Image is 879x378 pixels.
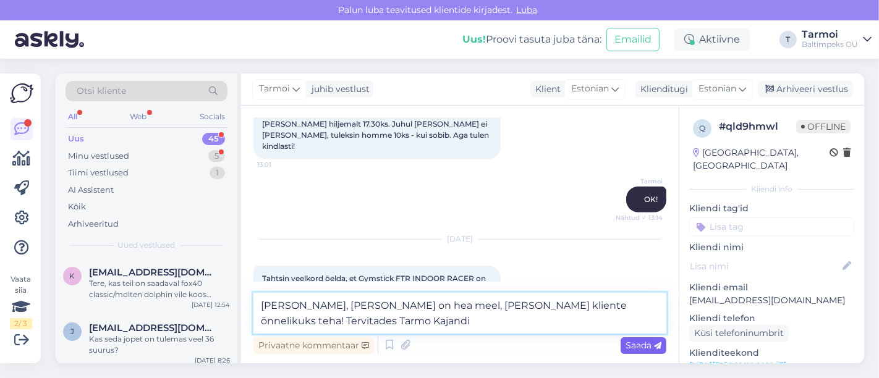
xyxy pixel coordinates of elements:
[689,241,854,254] p: Kliendi nimi
[253,337,374,354] div: Privaatne kommentaar
[802,40,858,49] div: Baltimpeks OÜ
[689,281,854,294] p: Kliendi email
[606,28,660,51] button: Emailid
[779,31,797,48] div: T
[699,124,705,133] span: q
[68,201,86,213] div: Kõik
[689,312,854,325] p: Kliendi telefon
[197,109,227,125] div: Socials
[616,177,663,186] span: Tarmoi
[512,4,541,15] span: Luba
[68,167,129,179] div: Tiimi vestlused
[192,300,230,309] div: [DATE] 12:54
[70,327,74,336] span: j
[89,322,218,334] span: janamottus@gmail.com
[89,334,230,356] div: Kas seda jopet on tulemas veel 36 suurus?
[77,85,126,98] span: Otsi kliente
[257,160,304,169] span: 13:01
[66,109,80,125] div: All
[462,33,486,45] b: Uus!
[10,83,33,103] img: Askly Logo
[571,82,609,96] span: Estonian
[689,217,854,236] input: Lisa tag
[689,183,854,195] div: Kliendi info
[644,195,658,204] span: OK!
[796,120,851,133] span: Offline
[307,83,370,96] div: juhib vestlust
[699,82,736,96] span: Estonian
[10,274,32,329] div: Vaata siia
[195,356,230,365] div: [DATE] 8:26
[68,150,129,162] div: Minu vestlused
[689,325,789,342] div: Küsi telefoninumbrit
[70,271,75,280] span: k
[68,133,84,145] div: Uus
[68,184,114,196] div: AI Assistent
[118,240,176,251] span: Uued vestlused
[689,202,854,215] p: Kliendi tag'id
[689,346,854,359] p: Klienditeekond
[530,83,561,96] div: Klient
[626,340,661,351] span: Saada
[253,233,666,245] div: [DATE]
[253,293,666,334] textarea: [PERSON_NAME], [PERSON_NAME] on hea meel, [PERSON_NAME] kliente õnnelikuks teha! Tervitades Tarmo...
[210,167,225,179] div: 1
[674,28,750,51] div: Aktiivne
[208,150,225,162] div: 5
[693,146,830,172] div: [GEOGRAPHIC_DATA], [GEOGRAPHIC_DATA]
[690,259,840,273] input: Lisa nimi
[802,30,858,40] div: Tarmoi
[89,267,218,278] span: kauma67890@gmail.com
[262,274,490,327] span: Tahtsin veelkord öelda, et Gymstick FTR INDOOR RACER on ikka väga hea [PERSON_NAME] veelkord suur...
[202,133,225,145] div: 45
[689,294,854,307] p: [EMAIL_ADDRESS][DOMAIN_NAME]
[89,278,230,300] div: Tere, kas teil on saadaval fox40 classic/molten dolphin vile koos kaleapaelaga ning kas kuskil po...
[259,82,290,96] span: Tarmoi
[462,32,601,47] div: Proovi tasuta juba täna:
[635,83,688,96] div: Klienditugi
[68,218,119,230] div: Arhiveeritud
[689,360,786,371] a: [URL][DOMAIN_NAME]
[10,318,32,329] div: 2 / 3
[802,30,872,49] a: TarmoiBaltimpeks OÜ
[616,213,663,222] span: Nähtud ✓ 13:14
[128,109,150,125] div: Web
[758,81,853,98] div: Arhiveeri vestlus
[719,119,796,134] div: # qld9hmwl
